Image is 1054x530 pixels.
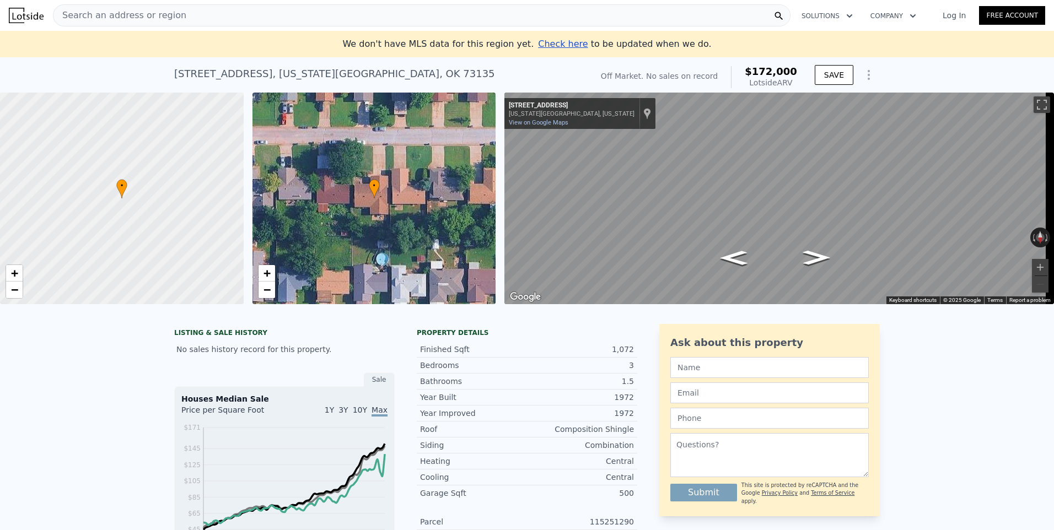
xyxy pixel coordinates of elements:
[527,456,634,467] div: Central
[527,376,634,387] div: 1.5
[1009,297,1051,303] a: Report a problem
[420,456,527,467] div: Heating
[670,484,737,501] button: Submit
[527,488,634,499] div: 500
[791,247,842,268] path: Go West, SE 54th St
[527,440,634,451] div: Combination
[420,344,527,355] div: Finished Sqft
[184,461,201,469] tspan: $125
[263,266,270,280] span: +
[259,282,275,298] a: Zoom out
[509,119,568,126] a: View on Google Maps
[116,179,127,198] div: •
[6,282,23,298] a: Zoom out
[184,445,201,452] tspan: $145
[420,376,527,387] div: Bathrooms
[670,335,869,350] div: Ask about this property
[420,408,527,419] div: Year Improved
[504,93,1054,304] div: Street View
[741,482,869,505] div: This site is protected by reCAPTCHA and the Google and apply.
[538,37,711,51] div: to be updated when we do.
[507,290,544,304] img: Google
[793,6,862,26] button: Solutions
[174,339,395,359] div: No sales history record for this property.
[420,360,527,371] div: Bedrooms
[762,490,798,496] a: Privacy Policy
[369,179,380,198] div: •
[858,64,880,86] button: Show Options
[670,382,869,403] input: Email
[527,392,634,403] div: 1972
[263,283,270,296] span: −
[538,39,588,49] span: Check here
[188,494,201,501] tspan: $85
[417,328,637,337] div: Property details
[509,110,634,117] div: [US_STATE][GEOGRAPHIC_DATA], [US_STATE]
[1034,96,1050,113] button: Toggle fullscreen view
[670,357,869,378] input: Name
[184,424,201,431] tspan: $171
[527,408,634,419] div: 1972
[527,424,634,435] div: Composition Shingle
[1032,276,1048,293] button: Zoom out
[1045,228,1051,247] button: Rotate clockwise
[420,516,527,527] div: Parcel
[342,37,711,51] div: We don't have MLS data for this region yet.
[181,393,388,404] div: Houses Median Sale
[420,440,527,451] div: Siding
[325,405,334,414] span: 1Y
[364,372,395,387] div: Sale
[353,405,367,414] span: 10Y
[504,93,1054,304] div: Map
[979,6,1045,25] a: Free Account
[420,488,527,499] div: Garage Sqft
[6,265,23,282] a: Zoom in
[601,71,718,82] div: Off Market. No sales on record
[174,328,395,339] div: LISTING & SALE HISTORY
[929,10,979,21] a: Log In
[987,297,1003,303] a: Terms (opens in new tab)
[116,181,127,191] span: •
[670,408,869,429] input: Phone
[509,101,634,110] div: [STREET_ADDRESS]
[338,405,348,414] span: 3Y
[507,290,544,304] a: Open this area in Google Maps (opens a new window)
[1032,259,1048,275] button: Zoom in
[862,6,925,26] button: Company
[527,516,634,527] div: 115251290
[815,65,853,85] button: SAVE
[181,404,284,422] div: Price per Square Foot
[369,181,380,191] span: •
[11,266,18,280] span: +
[1036,228,1045,247] button: Reset the view
[745,66,797,77] span: $172,000
[708,247,759,268] path: Go East, SE 54th St
[811,490,854,496] a: Terms of Service
[420,392,527,403] div: Year Built
[745,77,797,88] div: Lotside ARV
[420,424,527,435] div: Roof
[9,8,44,23] img: Lotside
[527,360,634,371] div: 3
[943,297,981,303] span: © 2025 Google
[53,9,186,22] span: Search an address or region
[372,405,388,417] span: Max
[174,66,495,82] div: [STREET_ADDRESS] , [US_STATE][GEOGRAPHIC_DATA] , OK 73135
[527,472,634,483] div: Central
[527,344,634,355] div: 1,072
[420,472,527,483] div: Cooling
[259,265,275,282] a: Zoom in
[889,296,937,304] button: Keyboard shortcuts
[643,107,651,120] a: Show location on map
[184,477,201,485] tspan: $105
[188,510,201,517] tspan: $65
[11,283,18,296] span: −
[1030,228,1036,247] button: Rotate counterclockwise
